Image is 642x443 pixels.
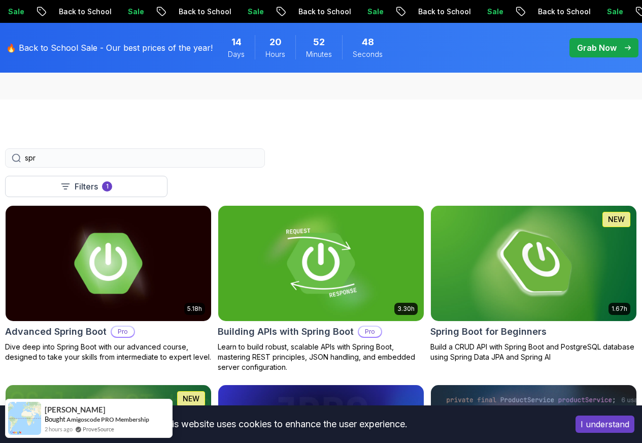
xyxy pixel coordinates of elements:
[612,305,627,313] p: 1.67h
[353,49,383,59] span: Seconds
[5,342,212,362] p: Dive deep into Spring Boot with our advanced course, designed to take your skills from intermedia...
[45,425,73,433] span: 2 hours ago
[106,182,109,191] p: 1
[50,7,119,17] p: Back to School
[5,176,167,197] button: Filters1
[608,214,625,225] p: NEW
[8,413,560,435] div: This website uses cookies to enhance the user experience.
[430,205,637,362] a: Spring Boot for Beginners card1.67hNEWSpring Boot for BeginnersBuild a CRUD API with Spring Boot ...
[231,35,242,49] span: 14 Days
[8,402,41,435] img: provesource social proof notification image
[410,7,479,17] p: Back to School
[269,35,282,49] span: 20 Hours
[45,405,106,414] span: [PERSON_NAME]
[66,416,149,423] a: Amigoscode PRO Membership
[75,180,98,193] p: Filters
[45,415,65,423] span: Bought
[119,7,152,17] p: Sale
[83,426,114,432] a: ProveSource
[6,206,211,321] img: Advanced Spring Boot card
[479,7,511,17] p: Sale
[576,416,634,433] button: Accept cookies
[218,325,354,339] h2: Building APIs with Spring Boot
[218,342,424,372] p: Learn to build robust, scalable APIs with Spring Boot, mastering REST principles, JSON handling, ...
[313,35,325,49] span: 52 Minutes
[306,49,332,59] span: Minutes
[577,42,617,54] p: Grab Now
[187,305,202,313] p: 5.18h
[359,327,381,337] p: Pro
[265,49,285,59] span: Hours
[5,205,212,362] a: Advanced Spring Boot card5.18hAdvanced Spring BootProDive deep into Spring Boot with our advanced...
[228,49,245,59] span: Days
[218,206,424,321] img: Building APIs with Spring Boot card
[431,206,636,321] img: Spring Boot for Beginners card
[170,7,239,17] p: Back to School
[598,7,631,17] p: Sale
[359,7,391,17] p: Sale
[25,153,258,163] input: Search Java, React, Spring boot ...
[362,35,374,49] span: 48 Seconds
[430,325,547,339] h2: Spring Boot for Beginners
[529,7,598,17] p: Back to School
[5,325,107,339] h2: Advanced Spring Boot
[112,327,134,337] p: Pro
[239,7,272,17] p: Sale
[6,42,213,54] p: 🔥 Back to School Sale - Our best prices of the year!
[397,305,415,313] p: 3.30h
[183,394,199,404] p: NEW
[218,205,424,372] a: Building APIs with Spring Boot card3.30hBuilding APIs with Spring BootProLearn to build robust, s...
[430,342,637,362] p: Build a CRUD API with Spring Boot and PostgreSQL database using Spring Data JPA and Spring AI
[290,7,359,17] p: Back to School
